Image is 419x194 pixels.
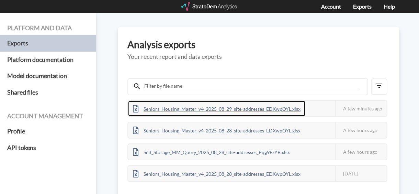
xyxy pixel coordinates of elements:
[127,39,390,50] h3: Analysis exports
[335,101,387,116] div: A few minutes ago
[128,166,305,181] div: Seniors_Housing_Master_v4_2025_08_28_site-addresses_EDXwpOYL.xlsx
[7,25,89,32] h4: Platform and data
[7,52,89,68] a: Platform documentation
[321,3,341,10] a: Account
[128,122,305,138] div: Seniors_Housing_Master_v4_2025_08_28_site-addresses_EDXwpOYL.xlsx
[144,82,359,90] input: Filter by file name
[335,166,387,181] div: [DATE]
[128,170,305,176] a: Seniors_Housing_Master_v4_2025_08_28_site-addresses_EDXwpOYL.xlsx
[7,84,89,101] a: Shared files
[7,123,89,140] a: Profile
[335,144,387,160] div: A few hours ago
[335,122,387,138] div: A few hours ago
[127,53,390,60] h5: Your recent report and data exports
[353,3,372,10] a: Exports
[7,140,89,156] a: API tokens
[7,113,89,120] h4: Account management
[128,127,305,132] a: Seniors_Housing_Master_v4_2025_08_28_site-addresses_EDXwpOYL.xlsx
[128,144,295,160] div: Self_Storage_MM_Query_2025_08_28_site-addresses_Pqg9EzYB.xlsx
[7,35,89,52] a: Exports
[7,68,89,84] a: Model documentation
[128,105,305,111] a: Seniors_Housing_Master_v4_2025_08_29_site-addresses_EDXwpOYL.xlsx
[128,148,295,154] a: Self_Storage_MM_Query_2025_08_28_site-addresses_Pqg9EzYB.xlsx
[384,3,395,10] a: Help
[128,101,305,116] div: Seniors_Housing_Master_v4_2025_08_29_site-addresses_EDXwpOYL.xlsx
